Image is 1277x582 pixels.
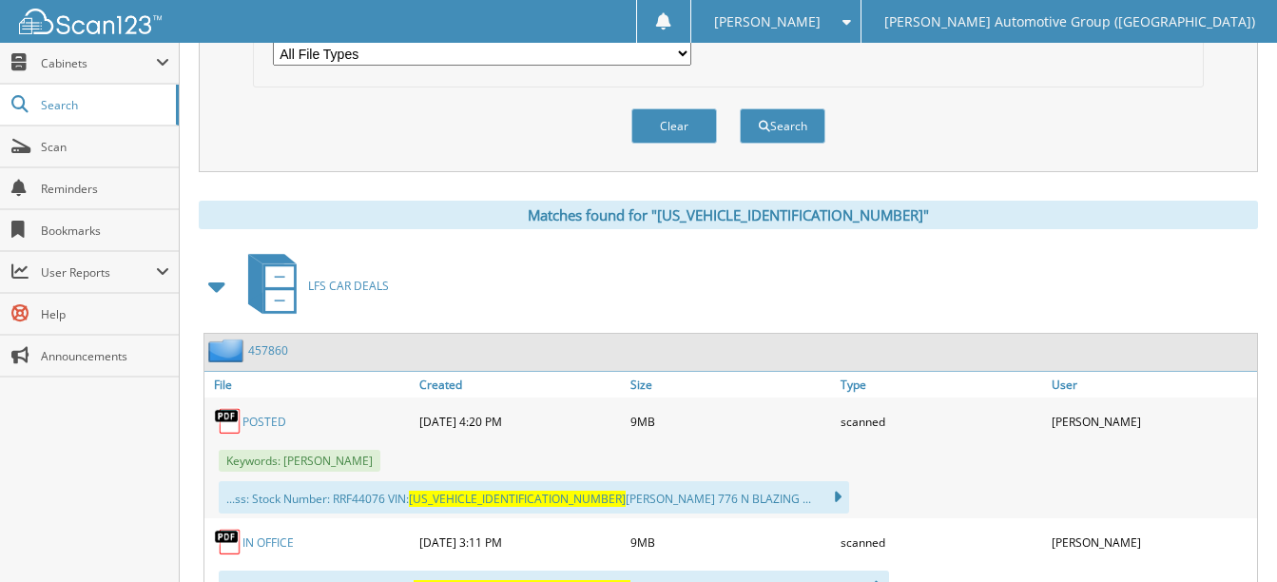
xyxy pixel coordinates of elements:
div: [DATE] 3:11 PM [415,523,625,561]
span: User Reports [41,264,156,281]
img: PDF.png [214,407,242,436]
div: Matches found for "[US_VEHICLE_IDENTIFICATION_NUMBER]" [199,201,1258,229]
span: Search [41,97,166,113]
span: Scan [41,139,169,155]
span: Announcements [41,348,169,364]
div: [PERSON_NAME] [1047,402,1257,440]
a: User [1047,372,1257,398]
span: Keywords: [PERSON_NAME] [219,450,380,472]
a: LFS CAR DEALS [237,248,389,323]
div: 9MB [626,523,836,561]
a: Created [415,372,625,398]
a: IN OFFICE [242,534,294,551]
a: POSTED [242,414,286,430]
span: [PERSON_NAME] [714,16,821,28]
span: [US_VEHICLE_IDENTIFICATION_NUMBER] [409,491,626,507]
div: ...ss: Stock Number: RRF44076 VIN: [PERSON_NAME] 776 N BLAZING ... [219,481,849,514]
span: Reminders [41,181,169,197]
span: Bookmarks [41,223,169,239]
a: Size [626,372,836,398]
div: 9MB [626,402,836,440]
img: scan123-logo-white.svg [19,9,162,34]
span: [PERSON_NAME] Automotive Group ([GEOGRAPHIC_DATA]) [884,16,1255,28]
img: PDF.png [214,528,242,556]
span: Cabinets [41,55,156,71]
a: 457860 [248,342,288,359]
img: folder2.png [208,339,248,362]
div: [DATE] 4:20 PM [415,402,625,440]
a: File [204,372,415,398]
a: Type [836,372,1046,398]
span: Help [41,306,169,322]
span: LFS CAR DEALS [308,278,389,294]
button: Clear [631,108,717,144]
div: scanned [836,402,1046,440]
div: scanned [836,523,1046,561]
button: Search [740,108,825,144]
div: [PERSON_NAME] [1047,523,1257,561]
